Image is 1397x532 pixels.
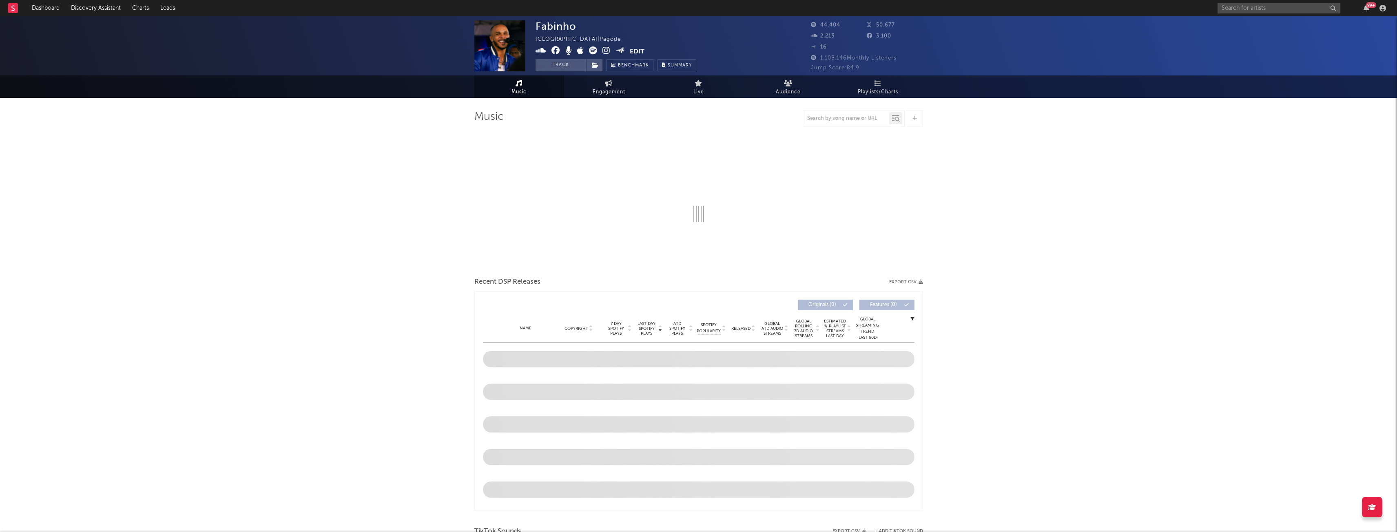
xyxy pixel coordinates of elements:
input: Search by song name or URL [803,115,889,122]
span: Jump Score: 84.9 [811,65,859,71]
a: Live [654,75,744,98]
div: Name [499,325,553,331]
div: Global Streaming Trend (Last 60D) [855,316,880,341]
a: Audience [744,75,833,98]
div: 99 + [1366,2,1376,8]
span: Live [693,87,704,97]
span: Global ATD Audio Streams [761,321,784,336]
span: Engagement [593,87,625,97]
span: Spotify Popularity [697,322,721,334]
span: Recent DSP Releases [474,277,540,287]
span: Playlists/Charts [858,87,898,97]
span: Music [511,87,527,97]
span: Audience [776,87,801,97]
button: Originals(0) [798,300,853,310]
span: Copyright [565,326,588,331]
div: Fabinho [536,20,576,32]
span: Benchmark [618,61,649,71]
button: Summary [658,59,696,71]
span: 1.108.146 Monthly Listeners [811,55,897,61]
span: Summary [668,63,692,68]
span: 7 Day Spotify Plays [605,321,627,336]
a: Engagement [564,75,654,98]
span: 16 [811,44,827,50]
button: 99+ [1364,5,1369,11]
span: Originals ( 0 ) [804,302,841,307]
span: Features ( 0 ) [865,302,902,307]
input: Search for artists [1218,3,1340,13]
span: 3.100 [867,33,891,39]
a: Music [474,75,564,98]
a: Benchmark [607,59,653,71]
button: Track [536,59,587,71]
span: Global Rolling 7D Audio Streams [793,319,815,338]
span: 2.213 [811,33,835,39]
span: 50.677 [867,22,895,28]
span: Last Day Spotify Plays [636,321,658,336]
span: 44.404 [811,22,840,28]
button: Edit [630,46,644,57]
span: ATD Spotify Plays [666,321,688,336]
button: Features(0) [859,300,914,310]
span: Released [731,326,751,331]
div: [GEOGRAPHIC_DATA] | Pagode [536,35,630,44]
span: Estimated % Playlist Streams Last Day [824,319,846,338]
a: Playlists/Charts [833,75,923,98]
button: Export CSV [889,280,923,285]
